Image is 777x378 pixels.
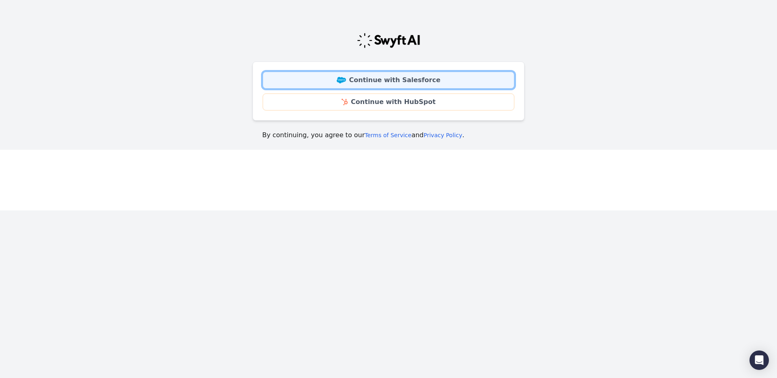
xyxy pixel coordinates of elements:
[424,132,462,138] a: Privacy Policy
[357,32,420,49] img: Swyft Logo
[262,130,515,140] p: By continuing, you agree to our and .
[263,93,514,110] a: Continue with HubSpot
[263,72,514,89] a: Continue with Salesforce
[365,132,411,138] a: Terms of Service
[342,99,348,105] img: HubSpot
[337,77,346,83] img: Salesforce
[749,350,769,370] div: Open Intercom Messenger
